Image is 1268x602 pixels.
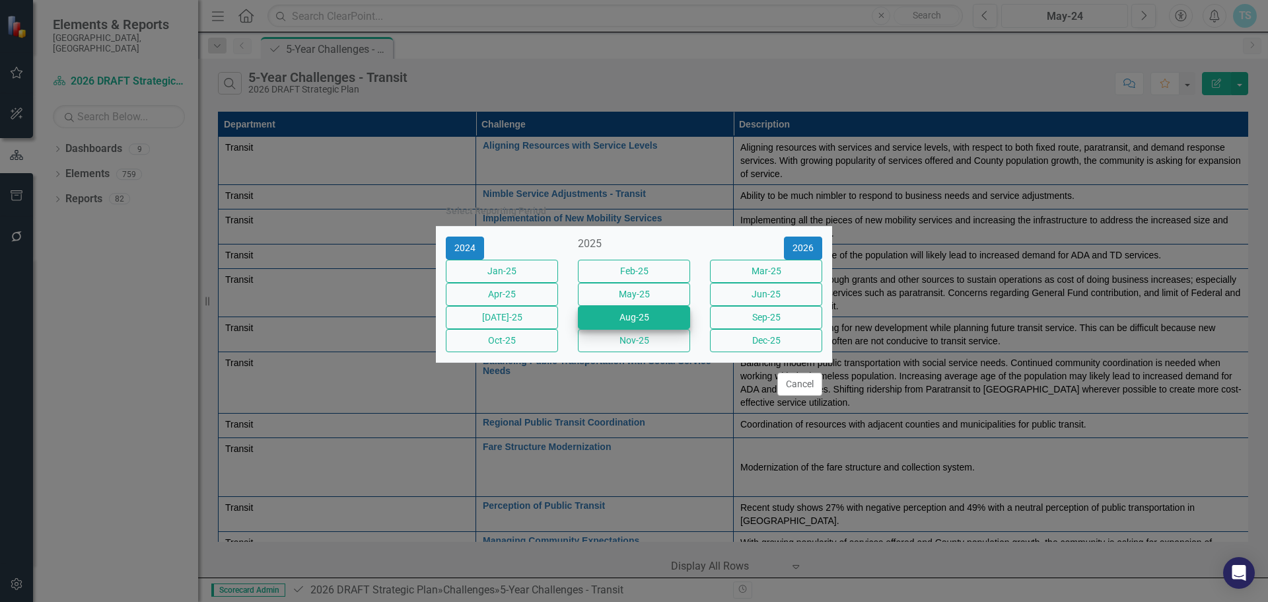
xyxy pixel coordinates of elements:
button: Nov-25 [578,329,690,352]
button: Dec-25 [710,329,822,352]
button: [DATE]-25 [446,306,558,329]
div: Open Intercom Messenger [1223,557,1255,589]
button: 2024 [446,237,484,260]
button: May-25 [578,283,690,306]
div: 2025 [578,237,690,252]
button: Feb-25 [578,260,690,283]
button: Sep-25 [710,306,822,329]
button: Oct-25 [446,329,558,352]
button: Apr-25 [446,283,558,306]
button: 2026 [784,237,822,260]
button: Mar-25 [710,260,822,283]
button: Aug-25 [578,306,690,329]
button: Jan-25 [446,260,558,283]
button: Cancel [777,373,822,396]
button: Jun-25 [710,283,822,306]
div: Select Reporting Period [446,206,546,216]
